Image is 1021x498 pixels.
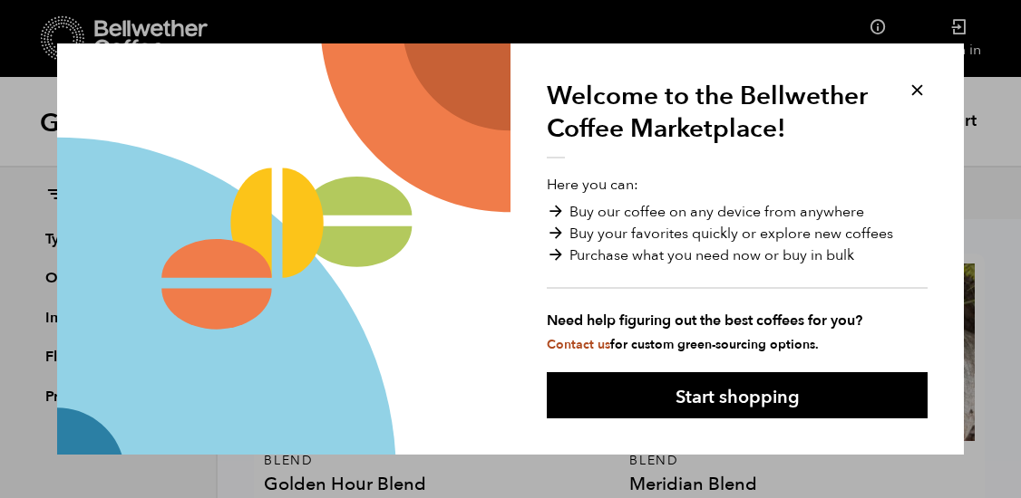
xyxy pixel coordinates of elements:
h1: Welcome to the Bellwether Coffee Marketplace! [547,80,882,159]
p: Here you can: [547,174,928,353]
button: Start shopping [547,372,928,418]
small: for custom green-sourcing options. [547,336,819,353]
strong: Need help figuring out the best coffees for you? [547,310,928,331]
li: Buy our coffee on any device from anywhere [547,201,928,223]
li: Purchase what you need now or buy in bulk [547,244,928,266]
a: Contact us [547,336,610,353]
li: Buy your favorites quickly or explore new coffees [547,223,928,244]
